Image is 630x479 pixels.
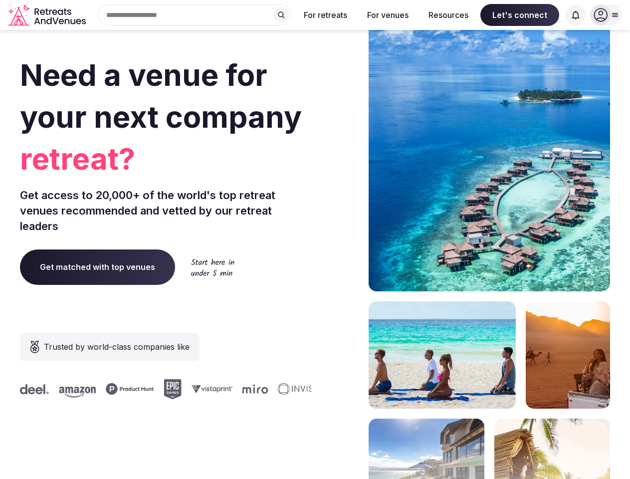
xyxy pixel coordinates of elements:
span: retreat? [20,138,311,180]
svg: Vistaprint company logo [191,385,232,393]
svg: Miro company logo [242,384,267,394]
span: Trusted by world-class companies like [44,341,190,353]
img: woman sitting in back of truck with camels [526,301,610,409]
span: Need a venue for your next company [20,57,302,135]
button: For venues [359,4,417,26]
svg: Epic Games company logo [163,379,181,399]
button: For retreats [296,4,355,26]
img: Start here in under 5 min [191,258,234,276]
p: Get access to 20,000+ of the world's top retreat venues recommended and vetted by our retreat lea... [20,188,311,234]
button: Resources [420,4,476,26]
svg: Retreats and Venues company logo [8,4,88,26]
a: Get matched with top venues [20,249,175,284]
span: Let's connect [480,4,559,26]
a: Visit the homepage [8,4,88,26]
svg: Deel company logo [19,384,48,394]
svg: Invisible company logo [277,383,332,395]
img: yoga on tropical beach [369,301,516,409]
